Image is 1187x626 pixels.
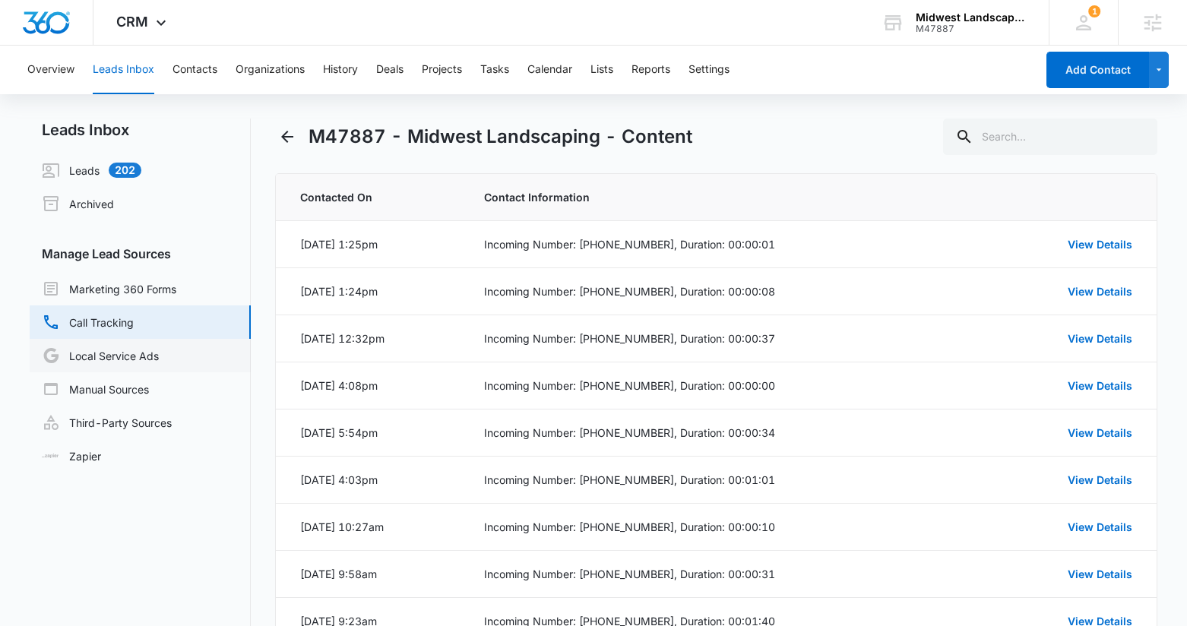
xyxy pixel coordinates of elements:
span: Contacted On [300,189,448,205]
div: Incoming Number: [PHONE_NUMBER], Duration: 00:00:34 [484,425,968,441]
a: View Details [1068,332,1132,345]
a: Leads202 [42,161,141,179]
span: 1 [1088,5,1100,17]
button: Reports [631,46,670,94]
a: Local Service Ads [42,346,159,365]
a: View Details [1068,520,1132,533]
h3: Manage Lead Sources [30,245,251,263]
button: Overview [27,46,74,94]
a: View Details [1068,568,1132,580]
div: [DATE] 4:08pm [300,378,378,394]
a: View Details [1068,379,1132,392]
button: Organizations [236,46,305,94]
button: Deals [376,46,404,94]
a: Zapier [42,448,101,464]
span: Contact Information [484,189,968,205]
div: [DATE] 12:32pm [300,330,385,346]
div: [DATE] 9:58am [300,566,377,582]
div: Incoming Number: [PHONE_NUMBER], Duration: 00:00:31 [484,566,968,582]
button: Leads Inbox [93,46,154,94]
div: [DATE] 4:03pm [300,472,378,488]
div: Incoming Number: [PHONE_NUMBER], Duration: 00:00:10 [484,519,968,535]
button: History [323,46,358,94]
button: Tasks [480,46,509,94]
input: Search... [943,119,1157,155]
a: View Details [1068,285,1132,298]
div: notifications count [1088,5,1100,17]
div: Incoming Number: [PHONE_NUMBER], Duration: 00:00:00 [484,378,968,394]
button: Back [275,125,299,149]
div: [DATE] 10:27am [300,519,384,535]
span: CRM [116,14,148,30]
a: Call Tracking [42,313,134,331]
button: Contacts [173,46,217,94]
button: Add Contact [1046,52,1149,88]
button: Lists [590,46,613,94]
div: account id [916,24,1027,34]
button: Settings [688,46,730,94]
button: Calendar [527,46,572,94]
div: [DATE] 1:24pm [300,283,378,299]
button: Projects [422,46,462,94]
div: Incoming Number: [PHONE_NUMBER], Duration: 00:00:08 [484,283,968,299]
div: [DATE] 5:54pm [300,425,378,441]
h1: M47887 - Midwest Landscaping - Content [309,123,692,150]
a: View Details [1068,238,1132,251]
a: View Details [1068,473,1132,486]
div: Incoming Number: [PHONE_NUMBER], Duration: 00:00:37 [484,330,968,346]
a: Manual Sources [42,380,149,398]
a: Archived [42,194,114,213]
a: Marketing 360 Forms [42,280,176,298]
h2: Leads Inbox [30,119,251,141]
div: Incoming Number: [PHONE_NUMBER], Duration: 00:01:01 [484,472,968,488]
div: Incoming Number: [PHONE_NUMBER], Duration: 00:00:01 [484,236,968,252]
a: Third-Party Sources [42,413,172,432]
a: View Details [1068,426,1132,439]
div: account name [916,11,1027,24]
div: [DATE] 1:25pm [300,236,378,252]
